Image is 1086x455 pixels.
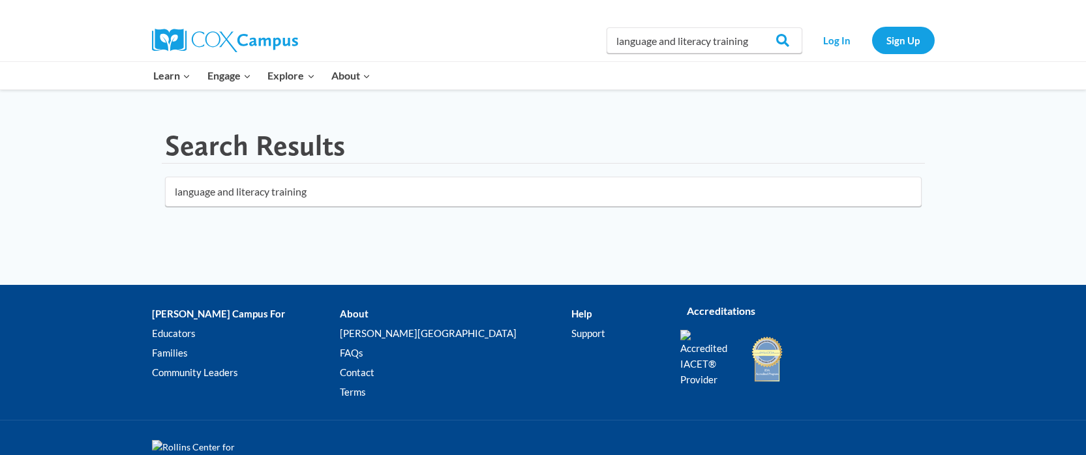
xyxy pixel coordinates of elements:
[687,304,755,317] strong: Accreditations
[809,27,935,53] nav: Secondary Navigation
[145,62,379,89] nav: Primary Navigation
[145,62,200,89] button: Child menu of Learn
[680,330,736,387] img: Accredited IACET® Provider
[872,27,935,53] a: Sign Up
[340,383,571,402] a: Terms
[152,344,340,363] a: Families
[323,62,379,89] button: Child menu of About
[152,363,340,383] a: Community Leaders
[165,177,922,207] input: Search for...
[340,363,571,383] a: Contact
[809,27,866,53] a: Log In
[199,62,260,89] button: Child menu of Engage
[340,324,571,344] a: [PERSON_NAME][GEOGRAPHIC_DATA]
[571,324,660,344] a: Support
[152,324,340,344] a: Educators
[751,335,783,383] img: IDA Accredited
[607,27,802,53] input: Search Cox Campus
[165,128,345,163] h1: Search Results
[260,62,324,89] button: Child menu of Explore
[152,29,298,52] img: Cox Campus
[340,344,571,363] a: FAQs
